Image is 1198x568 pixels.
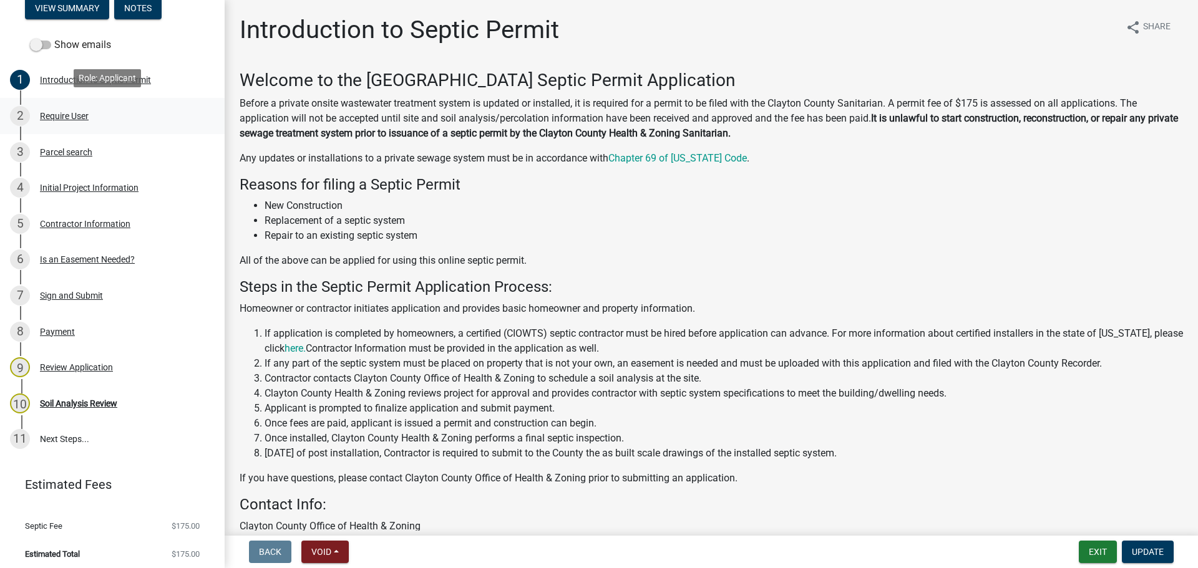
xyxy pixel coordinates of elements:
span: Septic Fee [25,522,62,530]
wm-modal-confirm: Notes [114,4,162,14]
button: Update [1122,541,1174,563]
span: Estimated Total [25,550,80,558]
label: Show emails [30,37,111,52]
div: Require User [40,112,89,120]
button: Void [301,541,349,563]
div: Payment [40,327,75,336]
div: 2 [10,106,30,126]
li: If application is completed by homeowners, a certified (CIOWTS) septic contractor must be hired b... [265,326,1183,356]
li: Once installed, Clayton County Health & Zoning performs a final septic inspection. [265,431,1183,446]
span: $175.00 [172,522,200,530]
a: here. [285,342,306,354]
a: Chapter 69 of [US_STATE] Code [608,152,747,164]
li: If any part of the septic system must be placed on property that is not your own, an easement is ... [265,356,1183,371]
div: 9 [10,357,30,377]
div: 7 [10,286,30,306]
div: Is an Easement Needed? [40,255,135,264]
li: New Construction [265,198,1183,213]
strong: It is unlawful to start construction, reconstruction, or repair any private sewage treatment syst... [240,112,1178,139]
span: Void [311,547,331,557]
p: If you have questions, please contact Clayton County Office of Health & Zoning prior to submittin... [240,471,1183,486]
span: $175.00 [172,550,200,558]
li: Clayton County Health & Zoning reviews project for approval and provides contractor with septic s... [265,386,1183,401]
i: share [1126,20,1141,35]
div: 10 [10,393,30,413]
button: Back [249,541,291,563]
h3: Welcome to the [GEOGRAPHIC_DATA] Septic Permit Application [240,70,1183,91]
div: 4 [10,178,30,198]
div: 11 [10,429,30,449]
button: shareShare [1116,15,1181,39]
h4: Contact Info: [240,496,1183,514]
li: Replacement of a septic system [265,213,1183,228]
div: 1 [10,70,30,90]
div: 5 [10,214,30,234]
div: Introduction to Septic Permit [40,75,151,84]
li: Applicant is prompted to finalize application and submit payment. [265,401,1183,416]
span: Update [1132,547,1164,557]
div: 3 [10,142,30,162]
li: [DATE] of post installation, Contractor is required to submit to the County the as built scale dr... [265,446,1183,461]
button: Exit [1079,541,1117,563]
div: Contractor Information [40,219,130,228]
div: Initial Project Information [40,183,139,192]
h1: Introduction to Septic Permit [240,15,559,45]
span: Share [1143,20,1171,35]
div: 6 [10,249,30,269]
p: All of the above can be applied for using this online septic permit. [240,253,1183,268]
h4: Reasons for filing a Septic Permit [240,176,1183,194]
div: Parcel search [40,148,92,156]
div: Soil Analysis Review [40,399,117,408]
div: Review Application [40,363,113,372]
li: Repair to an existing septic system [265,228,1183,243]
a: Estimated Fees [10,472,205,497]
wm-modal-confirm: Summary [25,4,109,14]
p: Homeowner or contractor initiates application and provides basic homeowner and property information. [240,301,1183,316]
span: Back [259,547,281,557]
li: Contractor contacts Clayton County Office of Health & Zoning to schedule a soil analysis at the s... [265,371,1183,386]
p: Before a private onsite wastewater treatment system is updated or installed, it is required for a... [240,96,1183,141]
h4: Steps in the Septic Permit Application Process: [240,278,1183,296]
li: Once fees are paid, applicant is issued a permit and construction can begin. [265,416,1183,431]
div: Role: Applicant [74,69,141,87]
p: Any updates or installations to a private sewage system must be in accordance with . [240,151,1183,166]
div: Sign and Submit [40,291,103,300]
div: 8 [10,322,30,342]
